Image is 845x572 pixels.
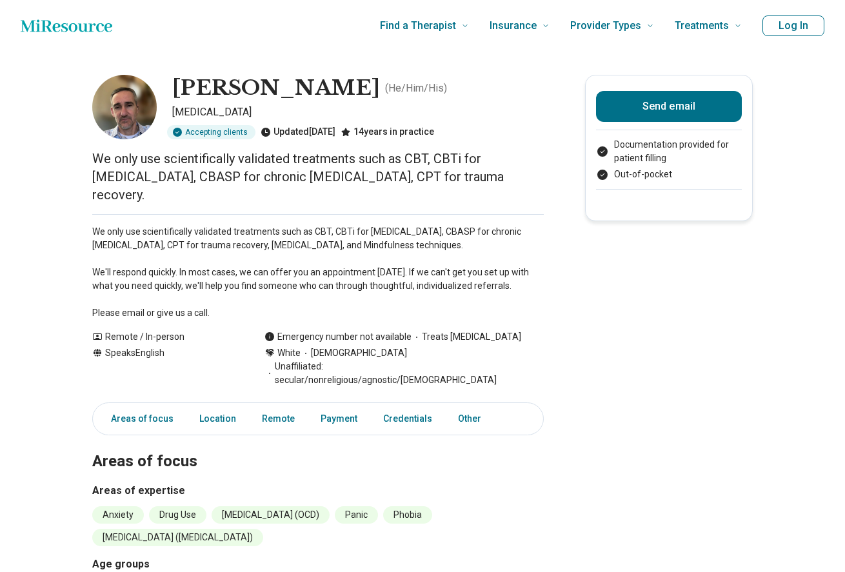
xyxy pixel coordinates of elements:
a: Location [192,406,244,432]
a: Areas of focus [95,406,181,432]
span: Treats [MEDICAL_DATA] [412,330,521,344]
span: Insurance [490,17,537,35]
a: Home page [21,13,112,39]
h2: Areas of focus [92,420,544,473]
a: Credentials [375,406,440,432]
p: We only use scientifically validated treatments such as CBT, CBTi for [MEDICAL_DATA], CBASP for c... [92,150,544,204]
span: White [277,346,301,360]
span: Find a Therapist [380,17,456,35]
img: Nile Wagley, Psychologist [92,75,157,139]
p: [MEDICAL_DATA] [172,104,544,120]
li: Anxiety [92,506,144,524]
span: Treatments [675,17,729,35]
li: Out-of-pocket [596,168,742,181]
h3: Areas of expertise [92,483,544,498]
li: [MEDICAL_DATA] ([MEDICAL_DATA]) [92,529,263,546]
h3: Age groups [92,557,313,572]
p: We only use scientifically validated treatments such as CBT, CBTi for [MEDICAL_DATA], CBASP for c... [92,225,544,320]
a: Payment [313,406,365,432]
div: Speaks English [92,346,239,387]
span: Provider Types [570,17,641,35]
a: Remote [254,406,303,432]
button: Send email [596,91,742,122]
span: [DEMOGRAPHIC_DATA] [301,346,407,360]
li: [MEDICAL_DATA] (OCD) [212,506,330,524]
div: Remote / In-person [92,330,239,344]
div: Emergency number not available [264,330,412,344]
li: Documentation provided for patient filling [596,138,742,165]
h1: [PERSON_NAME] [172,75,380,102]
div: 14 years in practice [341,125,434,139]
div: Updated [DATE] [261,125,335,139]
li: Phobia [383,506,432,524]
a: Other [450,406,497,432]
li: Panic [335,506,378,524]
ul: Payment options [596,138,742,181]
button: Log In [762,15,824,36]
li: Drug Use [149,506,206,524]
span: Unaffiliated: secular/nonreligious/agnostic/[DEMOGRAPHIC_DATA] [264,360,544,387]
p: ( He/Him/His ) [385,81,447,96]
div: Accepting clients [167,125,255,139]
